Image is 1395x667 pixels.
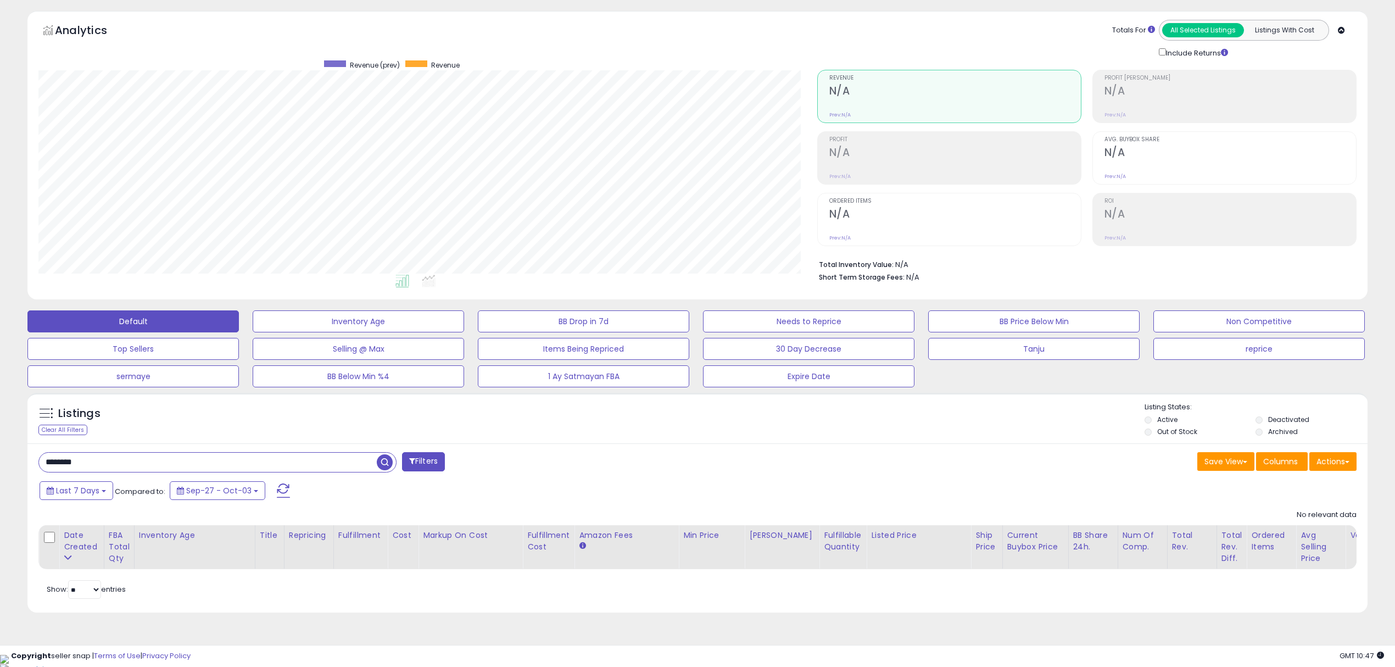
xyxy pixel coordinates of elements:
[824,530,862,553] div: Fulfillable Quantity
[260,530,280,541] div: Title
[253,338,464,360] button: Selling @ Max
[527,530,570,553] div: Fulfillment Cost
[749,530,814,541] div: [PERSON_NAME]
[1256,452,1308,471] button: Columns
[829,75,1081,81] span: Revenue
[402,452,445,471] button: Filters
[819,273,905,282] b: Short Term Storage Fees:
[1104,85,1356,99] h2: N/A
[58,406,101,421] h5: Listings
[478,310,689,332] button: BB Drop in 7d
[55,23,129,41] h5: Analytics
[1007,530,1064,553] div: Current Buybox Price
[56,485,99,496] span: Last 7 Days
[478,365,689,387] button: 1 Ay Satmayan FBA
[47,584,126,594] span: Show: entries
[38,425,87,435] div: Clear All Filters
[115,486,165,497] span: Compared to:
[392,530,414,541] div: Cost
[27,365,239,387] button: sermaye
[1151,46,1241,59] div: Include Returns
[64,530,99,553] div: Date Created
[1123,530,1163,553] div: Num of Comp.
[40,481,113,500] button: Last 7 Days
[1297,510,1357,520] div: No relevant data
[1073,530,1113,553] div: BB Share 24h.
[829,85,1081,99] h2: N/A
[871,530,966,541] div: Listed Price
[975,530,997,553] div: Ship Price
[253,310,464,332] button: Inventory Age
[423,530,518,541] div: Markup on Cost
[1153,310,1365,332] button: Non Competitive
[1157,427,1197,436] label: Out of Stock
[819,257,1349,270] li: N/A
[829,173,851,180] small: Prev: N/A
[703,310,914,332] button: Needs to Reprice
[27,310,239,332] button: Default
[1104,235,1126,241] small: Prev: N/A
[27,338,239,360] button: Top Sellers
[1350,530,1390,541] div: Velocity
[1301,530,1341,564] div: Avg Selling Price
[819,260,894,269] b: Total Inventory Value:
[906,272,919,282] span: N/A
[1243,23,1325,37] button: Listings With Cost
[829,235,851,241] small: Prev: N/A
[1104,137,1356,143] span: Avg. Buybox Share
[703,338,914,360] button: 30 Day Decrease
[928,310,1140,332] button: BB Price Below Min
[1104,75,1356,81] span: Profit [PERSON_NAME]
[1153,338,1365,360] button: reprice
[139,530,250,541] div: Inventory Age
[1221,530,1242,564] div: Total Rev. Diff.
[350,60,400,70] span: Revenue (prev)
[1309,452,1357,471] button: Actions
[289,530,329,541] div: Repricing
[928,338,1140,360] button: Tanju
[418,525,523,569] th: The percentage added to the cost of goods (COGS) that forms the calculator for Min & Max prices.
[478,338,689,360] button: Items Being Repriced
[1268,427,1298,436] label: Archived
[829,112,851,118] small: Prev: N/A
[1251,530,1291,553] div: Ordered Items
[431,60,460,70] span: Revenue
[829,198,1081,204] span: Ordered Items
[1145,402,1368,413] p: Listing States:
[683,530,740,541] div: Min Price
[1104,208,1356,223] h2: N/A
[338,530,383,541] div: Fulfillment
[1162,23,1244,37] button: All Selected Listings
[253,365,464,387] button: BB Below Min %4
[579,530,674,541] div: Amazon Fees
[829,208,1081,223] h2: N/A
[1104,146,1356,161] h2: N/A
[1197,452,1254,471] button: Save View
[1104,198,1356,204] span: ROI
[1112,25,1155,36] div: Totals For
[1157,415,1178,424] label: Active
[829,146,1081,161] h2: N/A
[186,485,252,496] span: Sep-27 - Oct-03
[1104,173,1126,180] small: Prev: N/A
[829,137,1081,143] span: Profit
[703,365,914,387] button: Expire Date
[170,481,265,500] button: Sep-27 - Oct-03
[1172,530,1212,553] div: Total Rev.
[1263,456,1298,467] span: Columns
[1104,112,1126,118] small: Prev: N/A
[109,530,130,564] div: FBA Total Qty
[1268,415,1309,424] label: Deactivated
[579,541,585,551] small: Amazon Fees.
